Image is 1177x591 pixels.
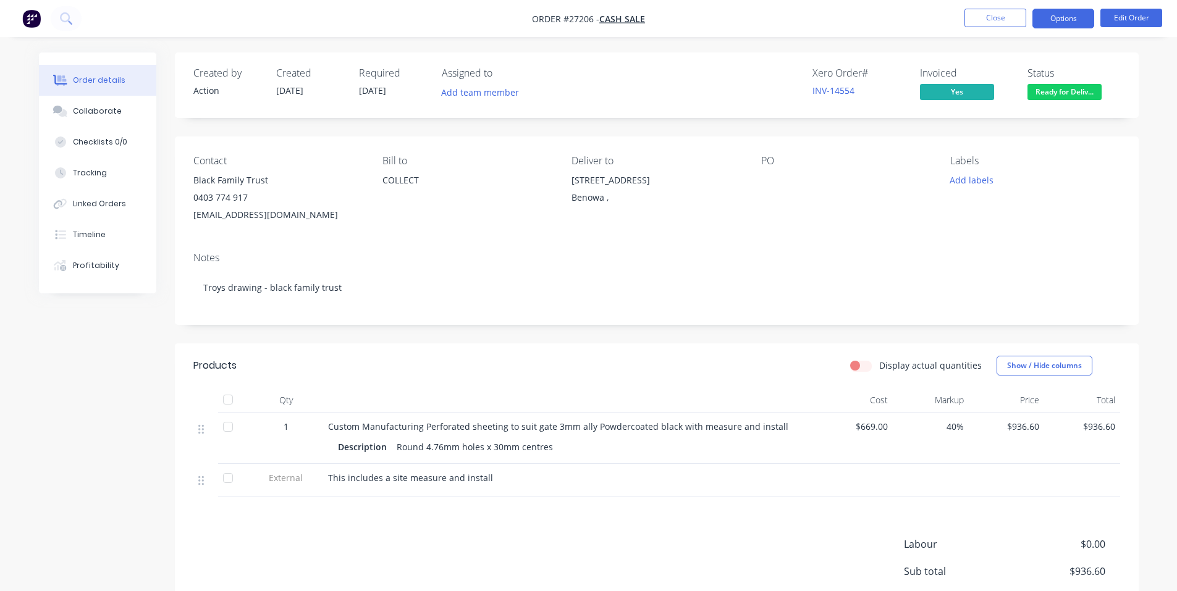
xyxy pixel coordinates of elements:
[1027,84,1102,103] button: Ready for Deliv...
[193,172,363,224] div: Black Family Trust0403 774 917[EMAIL_ADDRESS][DOMAIN_NAME]
[392,438,558,456] div: Round 4.76mm holes x 30mm centres
[382,172,552,189] div: COLLECT
[39,219,156,250] button: Timeline
[73,136,127,148] div: Checklists 0/0
[193,84,261,97] div: Action
[382,155,552,167] div: Bill to
[943,172,1000,188] button: Add labels
[39,65,156,96] button: Order details
[254,471,318,484] span: External
[193,67,261,79] div: Created by
[193,252,1120,264] div: Notes
[879,359,982,372] label: Display actual quantities
[39,250,156,281] button: Profitability
[39,127,156,157] button: Checklists 0/0
[22,9,41,28] img: Factory
[572,189,741,206] div: Benowa ,
[193,172,363,189] div: Black Family Trust
[73,106,122,117] div: Collaborate
[898,420,964,433] span: 40%
[193,269,1120,306] div: Troys drawing - black family trust
[572,172,741,189] div: [STREET_ADDRESS]
[822,420,888,433] span: $669.00
[39,157,156,188] button: Tracking
[572,155,741,167] div: Deliver to
[599,13,645,25] a: CASH SALE
[338,438,392,456] div: Description
[904,537,1014,551] span: Labour
[812,85,854,96] a: INV-14554
[974,420,1040,433] span: $936.60
[817,388,893,413] div: Cost
[193,206,363,224] div: [EMAIL_ADDRESS][DOMAIN_NAME]
[73,167,107,178] div: Tracking
[39,96,156,127] button: Collaborate
[1027,67,1120,79] div: Status
[73,260,119,271] div: Profitability
[73,75,125,86] div: Order details
[1027,84,1102,99] span: Ready for Deliv...
[73,229,106,240] div: Timeline
[284,420,289,433] span: 1
[1100,9,1162,27] button: Edit Order
[73,198,126,209] div: Linked Orders
[532,13,599,25] span: Order #27206 -
[920,84,994,99] span: Yes
[442,84,526,101] button: Add team member
[969,388,1045,413] div: Price
[193,155,363,167] div: Contact
[434,84,525,101] button: Add team member
[249,388,323,413] div: Qty
[193,358,237,373] div: Products
[1049,420,1115,433] span: $936.60
[359,67,427,79] div: Required
[1013,564,1105,579] span: $936.60
[1032,9,1094,28] button: Options
[359,85,386,96] span: [DATE]
[193,189,363,206] div: 0403 774 917
[964,9,1026,27] button: Close
[950,155,1120,167] div: Labels
[39,188,156,219] button: Linked Orders
[382,172,552,211] div: COLLECT
[812,67,905,79] div: Xero Order #
[1013,537,1105,551] span: $0.00
[997,356,1092,375] button: Show / Hide columns
[276,85,303,96] span: [DATE]
[761,155,930,167] div: PO
[328,421,788,432] span: Custom Manufacturing Perforated sheeting to suit gate 3mm ally Powdercoated black with measure an...
[920,67,1013,79] div: Invoiced
[1044,388,1120,413] div: Total
[442,67,565,79] div: Assigned to
[893,388,969,413] div: Markup
[276,67,344,79] div: Created
[328,472,493,484] span: This includes a site measure and install
[904,564,1014,579] span: Sub total
[572,172,741,211] div: [STREET_ADDRESS]Benowa ,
